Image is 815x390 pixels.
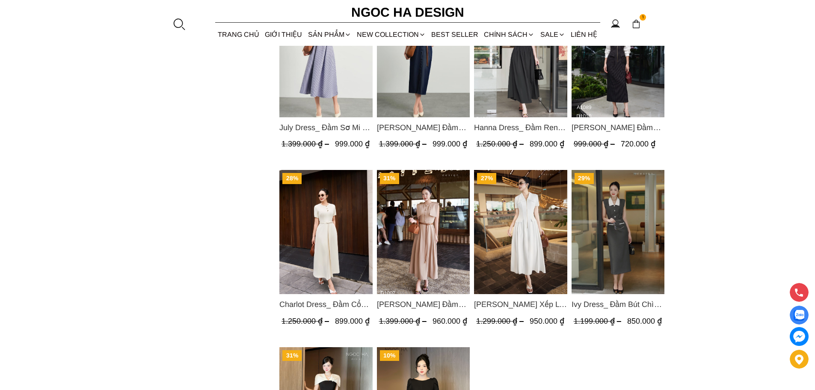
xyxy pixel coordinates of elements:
a: Product image - Ella Dress_Đầm Xếp Ly Xòe Khóa Đồng Màu Trắng D1006 [474,170,567,294]
span: 950.000 ₫ [530,317,564,325]
span: 1.399.000 ₫ [282,140,331,148]
img: Helen Dress_ Đầm Xòe Choàng Vai Màu Bee Kaki D1007 [376,170,470,294]
a: SALE [537,23,568,46]
img: Ivy Dress_ Đầm Bút Chì Vai Chờm Màu Ghi Mix Cổ Trắng D1005 [571,170,664,294]
span: Hanna Dress_ Đầm Ren Mix Vải Thô Màu Đen D1011 [474,122,567,134]
span: [PERSON_NAME] Đầm Xòe Choàng Vai Màu Bee Kaki D1007 [376,298,470,310]
span: 1 [640,14,646,21]
img: Ella Dress_Đầm Xếp Ly Xòe Khóa Đồng Màu Trắng D1006 [474,170,567,294]
a: Link to Charlot Dress_ Đầm Cổ Tròn Xếp Ly Giữa Kèm Đai Màu Kem D1009 [279,298,373,310]
span: 1.250.000 ₫ [476,140,526,148]
a: Link to Helen Dress_ Đầm Xòe Choàng Vai Màu Bee Kaki D1007 [376,298,470,310]
a: Link to Ella Dress_Đầm Xếp Ly Xòe Khóa Đồng Màu Trắng D1006 [474,298,567,310]
img: img-CART-ICON-ksit0nf1 [631,19,641,29]
a: Product image - Ivy Dress_ Đầm Bút Chì Vai Chờm Màu Ghi Mix Cổ Trắng D1005 [571,170,664,294]
a: NEW COLLECTION [354,23,428,46]
span: 999.000 ₫ [335,140,370,148]
a: messenger [790,327,809,346]
a: Link to July Dress_ Đầm Sơ Mi Kẻ Sọc Xanh D1015 [279,122,373,134]
span: 1.399.000 ₫ [379,140,428,148]
img: Display image [794,310,804,321]
div: SẢN PHẨM [305,23,354,46]
span: 1.299.000 ₫ [476,317,526,325]
span: 999.000 ₫ [432,140,467,148]
span: [PERSON_NAME] Đầm Bò Vai Rớt Màu Xanh D1017 [376,122,470,134]
span: 1.250.000 ₫ [282,317,331,325]
span: Charlot Dress_ Đầm Cổ Tròn Xếp Ly Giữa Kèm Đai Màu Kem D1009 [279,298,373,310]
img: Charlot Dress_ Đầm Cổ Tròn Xếp Ly Giữa Kèm Đai Màu Kem D1009 [279,170,373,294]
span: 960.000 ₫ [432,317,467,325]
a: Product image - Helen Dress_ Đầm Xòe Choàng Vai Màu Bee Kaki D1007 [376,170,470,294]
span: 720.000 ₫ [620,140,655,148]
span: 1.399.000 ₫ [379,317,428,325]
a: Link to Mary Dress_ Đầm Kẻ Sọc Sát Nách Khóa Đồng D1010 [571,122,664,134]
a: GIỚI THIỆU [262,23,305,46]
span: 899.000 ₫ [335,317,370,325]
a: Link to Ivy Dress_ Đầm Bút Chì Vai Chờm Màu Ghi Mix Cổ Trắng D1005 [571,298,664,310]
span: 899.000 ₫ [530,140,564,148]
span: July Dress_ Đầm Sơ Mi Kẻ Sọc Xanh D1015 [279,122,373,134]
span: [PERSON_NAME] Đầm Kẻ Sọc Sát Nách Khóa Đồng D1010 [571,122,664,134]
span: 1.199.000 ₫ [573,317,623,325]
a: Display image [790,306,809,325]
div: Chính sách [481,23,537,46]
span: 999.000 ₫ [573,140,616,148]
a: Link to Charles Dress_ Đầm Bò Vai Rớt Màu Xanh D1017 [376,122,470,134]
a: TRANG CHỦ [215,23,262,46]
a: Ngoc Ha Design [344,2,472,23]
a: BEST SELLER [429,23,481,46]
a: Product image - Charlot Dress_ Đầm Cổ Tròn Xếp Ly Giữa Kèm Đai Màu Kem D1009 [279,170,373,294]
a: LIÊN HỆ [568,23,600,46]
span: 850.000 ₫ [627,317,661,325]
span: Ivy Dress_ Đầm Bút Chì Vai Chờm Màu Ghi Mix Cổ Trắng D1005 [571,298,664,310]
a: Link to Hanna Dress_ Đầm Ren Mix Vải Thô Màu Đen D1011 [474,122,567,134]
span: [PERSON_NAME] Xếp Ly Xòe Khóa Đồng Màu Trắng D1006 [474,298,567,310]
